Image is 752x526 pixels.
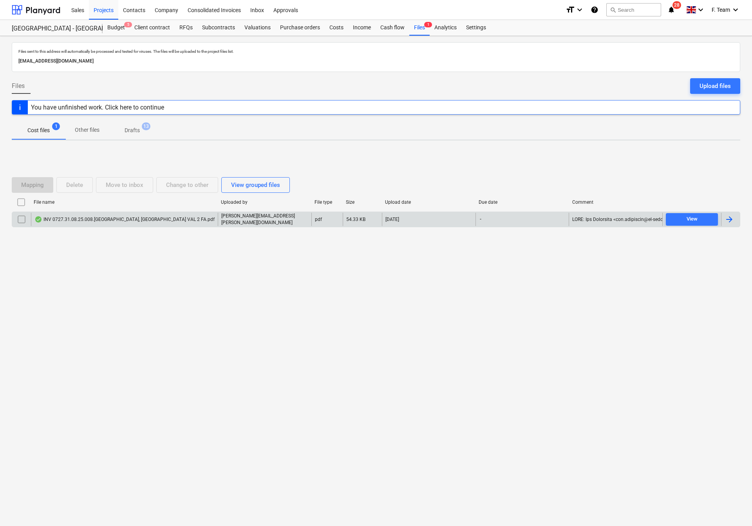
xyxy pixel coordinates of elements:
div: Uploaded by [221,199,308,205]
div: Upload date [385,199,472,205]
button: View grouped files [221,177,290,193]
span: Files [12,81,25,91]
a: Files1 [409,20,430,36]
div: Budget [103,20,130,36]
button: Upload files [690,78,740,94]
p: Other files [75,126,99,134]
span: 1 [424,22,432,27]
div: Due date [479,199,566,205]
i: notifications [667,5,675,14]
p: [PERSON_NAME][EMAIL_ADDRESS][PERSON_NAME][DOMAIN_NAME] [221,213,308,226]
div: [GEOGRAPHIC_DATA] - [GEOGRAPHIC_DATA] ([PERSON_NAME][GEOGRAPHIC_DATA]) [12,25,93,33]
p: Cost files [27,126,50,135]
i: format_size [566,5,575,14]
div: 54.33 KB [346,217,365,222]
div: Upload files [700,81,731,91]
i: keyboard_arrow_down [575,5,584,14]
span: - [479,216,482,223]
a: Client contract [130,20,175,36]
button: View [666,213,718,226]
a: Subcontracts [197,20,240,36]
a: Income [348,20,376,36]
a: Purchase orders [275,20,325,36]
span: 13 [142,122,150,130]
i: keyboard_arrow_down [731,5,740,14]
div: Size [346,199,379,205]
div: pdf [315,217,322,222]
span: 1 [52,122,60,130]
div: Files [409,20,430,36]
i: Knowledge base [591,5,598,14]
a: Settings [461,20,491,36]
a: Valuations [240,20,275,36]
div: File name [34,199,215,205]
div: View [687,215,698,224]
button: Search [606,3,661,16]
p: Files sent to this address will automatically be processed and tested for viruses. The files will... [18,49,734,54]
i: keyboard_arrow_down [696,5,705,14]
p: [EMAIL_ADDRESS][DOMAIN_NAME] [18,57,734,65]
div: File type [315,199,340,205]
a: Analytics [430,20,461,36]
p: Drafts [125,126,140,135]
a: Costs [325,20,348,36]
span: 28 [672,1,681,9]
div: [DATE] [385,217,399,222]
iframe: Chat Widget [713,488,752,526]
span: 5 [124,22,132,27]
span: F. Team [712,7,730,13]
a: Cash flow [376,20,409,36]
a: Budget5 [103,20,130,36]
span: search [610,7,616,13]
div: INV 0727.31.08.25.008.[GEOGRAPHIC_DATA], [GEOGRAPHIC_DATA] VAL 2 FA.pdf [34,216,215,223]
div: Comment [572,199,660,205]
div: View grouped files [231,180,280,190]
div: OCR finished [34,216,42,223]
div: You have unfinished work. Click here to continue [31,104,164,111]
a: RFQs [175,20,197,36]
